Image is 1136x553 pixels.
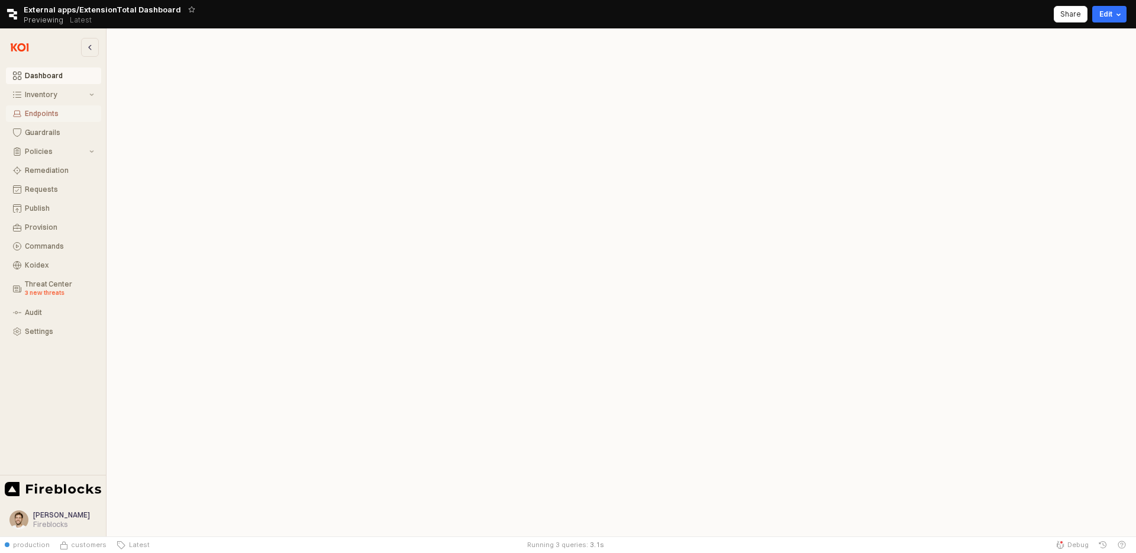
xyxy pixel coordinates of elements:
[125,540,150,549] span: Latest
[25,242,94,250] div: Commands
[6,276,101,302] button: Threat Center
[25,185,94,194] div: Requests
[6,323,101,340] button: Settings
[6,105,101,122] button: Endpoints
[25,280,94,298] div: Threat Center
[33,510,90,519] span: [PERSON_NAME]
[1067,540,1089,549] span: Debug
[24,12,98,28] div: Previewing Latest
[6,86,101,103] button: Inventory
[6,124,101,141] button: Guardrails
[6,219,101,236] button: Provision
[106,28,1136,536] main: App Body
[6,181,101,198] button: Requests
[1051,536,1093,553] button: Debug
[1093,536,1112,553] button: History
[1054,6,1087,22] button: Share app
[25,128,94,137] div: Guardrails
[70,15,92,25] p: Latest
[25,327,94,336] div: Settings
[6,257,101,274] button: Koidex
[25,147,87,156] div: Policies
[6,304,101,321] button: Audit
[6,162,101,179] button: Remediation
[24,14,63,26] span: Previewing
[25,308,94,317] div: Audit
[111,536,154,553] button: Latest
[71,540,106,549] span: customers
[6,67,101,84] button: Dashboard
[25,261,94,269] div: Koidex
[1092,6,1127,22] button: Edit
[25,110,94,118] div: Endpoints
[1060,9,1081,19] p: Share
[6,143,101,160] button: Policies
[25,204,94,213] div: Publish
[25,72,94,80] div: Dashboard
[13,540,50,549] span: production
[25,288,94,298] div: 3 new threats
[186,4,198,15] button: Add app to favorites
[24,4,181,15] span: External apps/ExtensionTotal Dashboard
[25,166,94,175] div: Remediation
[527,540,588,549] div: Running 3 queries:
[33,520,90,529] div: Fireblocks
[25,223,94,232] div: Provision
[590,540,604,549] span: 3.1 s
[1112,536,1131,553] button: Help
[25,91,87,99] div: Inventory
[6,200,101,217] button: Publish
[106,28,1136,536] iframe: DashboardPage
[63,12,98,28] button: Releases and History
[6,238,101,255] button: Commands
[54,536,111,553] button: Source Control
